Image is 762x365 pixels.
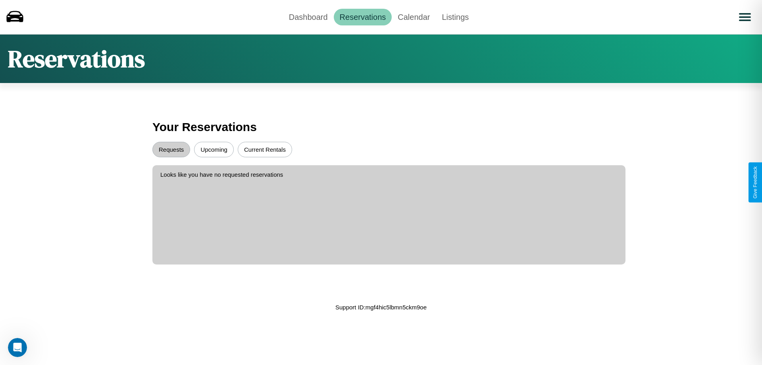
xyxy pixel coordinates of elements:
[8,338,27,357] iframe: Intercom live chat
[392,9,436,25] a: Calendar
[335,302,427,313] p: Support ID: mgf4hic5lbmn5ckm9oe
[734,6,756,28] button: Open menu
[752,166,758,199] div: Give Feedback
[8,42,145,75] h1: Reservations
[194,142,234,157] button: Upcoming
[436,9,475,25] a: Listings
[283,9,334,25] a: Dashboard
[238,142,292,157] button: Current Rentals
[334,9,392,25] a: Reservations
[160,169,618,180] p: Looks like you have no requested reservations
[152,116,610,138] h3: Your Reservations
[152,142,190,157] button: Requests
